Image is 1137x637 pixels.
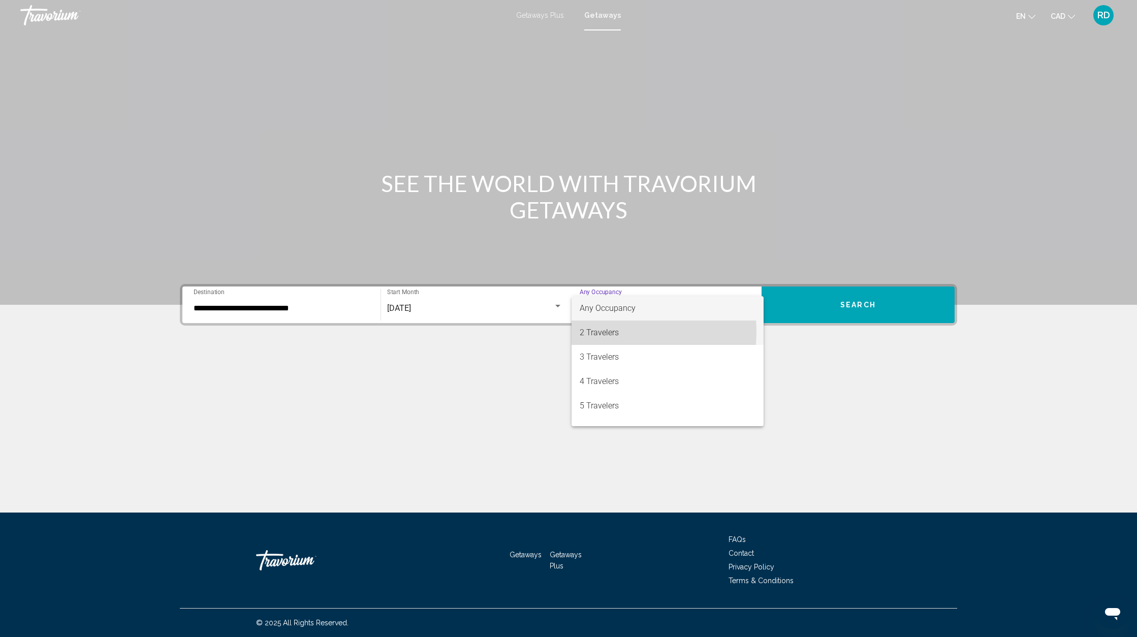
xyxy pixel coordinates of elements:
[580,345,755,369] span: 3 Travelers
[580,321,755,345] span: 2 Travelers
[580,394,755,418] span: 5 Travelers
[580,369,755,394] span: 4 Travelers
[1096,596,1129,629] iframe: Button to launch messaging window
[580,303,636,313] span: Any Occupancy
[580,418,755,442] span: 6 Travelers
